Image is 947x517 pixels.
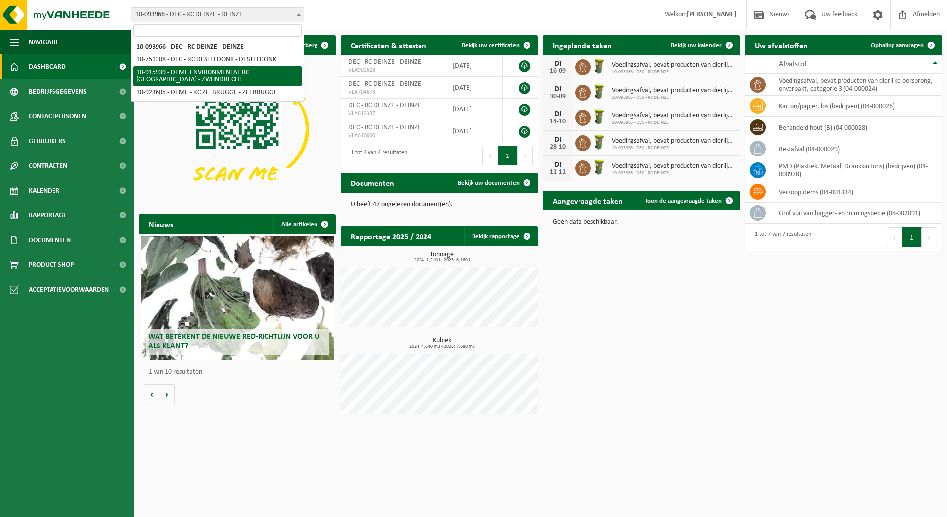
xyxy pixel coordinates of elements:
[612,145,735,151] span: 10-093966 - DEC - RC DEINZE
[548,68,568,75] div: 16-09
[454,35,537,55] a: Bekijk uw certificaten
[591,159,608,176] img: WB-0060-HPE-GN-50
[637,191,739,210] a: Toon de aangevraagde taken
[548,60,568,68] div: DI
[29,129,66,154] span: Gebruikers
[341,226,441,246] h2: Rapportage 2025 / 2024
[131,7,304,22] span: 10-093966 - DEC - RC DEINZE - DEINZE
[348,110,437,118] span: VLA612337
[771,74,942,96] td: voedingsafval, bevat producten van dierlijke oorsprong, onverpakt, categorie 3 (04-000024)
[348,132,437,140] span: VLA610060
[29,54,66,79] span: Dashboard
[348,102,421,109] span: DEC - RC DEINZE - DEINZE
[346,145,407,166] div: 1 tot 4 van 4 resultaten
[348,66,437,74] span: VLA902623
[779,60,807,68] span: Afvalstof
[133,66,302,86] li: 10-915939 - DEME ENVIRONMENTAL RC [GEOGRAPHIC_DATA] - ZWIJNDRECHT
[745,35,818,54] h2: Uw afvalstoffen
[346,258,538,263] span: 2024: 1,210 t - 2025: 6,160 t
[548,136,568,144] div: DI
[450,173,537,193] a: Bekijk uw documenten
[445,99,503,120] td: [DATE]
[29,104,86,129] span: Contactpersonen
[144,384,159,404] button: Vorige
[771,181,942,203] td: verkoop items (04-001834)
[612,162,735,170] span: Voedingsafval, bevat producten van dierlijke oorsprong, onverpakt, categorie 3
[543,191,632,210] h2: Aangevraagde taken
[553,219,730,226] p: Geen data beschikbaar.
[348,58,421,66] span: DEC - RC DEINZE - DEINZE
[591,58,608,75] img: WB-0060-HPE-GN-50
[687,11,737,18] strong: [PERSON_NAME]
[29,253,74,277] span: Product Shop
[887,227,902,247] button: Previous
[663,35,739,55] a: Bekijk uw kalender
[612,120,735,126] span: 10-093966 - DEC - RC DEINZE
[296,42,317,49] span: Verberg
[29,154,67,178] span: Contracten
[348,80,421,88] span: DEC - RC DEINZE - DEINZE
[29,228,71,253] span: Documenten
[139,55,336,203] img: Download de VHEPlus App
[548,144,568,151] div: 28-10
[445,55,503,77] td: [DATE]
[348,124,421,131] span: DEC - RC DEINZE - DEINZE
[462,42,520,49] span: Bekijk uw certificaten
[591,83,608,100] img: WB-0060-HPE-GN-50
[771,96,942,117] td: karton/papier, los (bedrijven) (04-000026)
[29,203,67,228] span: Rapportage
[863,35,941,55] a: Ophaling aanvragen
[612,87,735,95] span: Voedingsafval, bevat producten van dierlijke oorsprong, onverpakt, categorie 3
[29,30,59,54] span: Navigatie
[612,61,735,69] span: Voedingsafval, bevat producten van dierlijke oorsprong, onverpakt, categorie 3
[341,173,404,192] h2: Documenten
[771,117,942,138] td: behandeld hout (B) (04-000028)
[671,42,722,49] span: Bekijk uw kalender
[159,384,175,404] button: Volgende
[29,178,59,203] span: Kalender
[902,227,922,247] button: 1
[591,108,608,125] img: WB-0060-HPE-GN-50
[29,79,87,104] span: Bedrijfsgegevens
[612,95,735,101] span: 10-093966 - DEC - RC DEINZE
[548,161,568,169] div: DI
[133,41,302,53] li: 10-093966 - DEC - RC DEINZE - DEINZE
[346,344,538,349] span: 2024: 4,640 m3 - 2025: 7,680 m3
[612,170,735,176] span: 10-093966 - DEC - RC DEINZE
[922,227,937,247] button: Next
[133,86,302,99] li: 10-923605 - DEME - RC ZEEBRUGGE - ZEEBRUGGE
[771,159,942,181] td: PMD (Plastiek, Metaal, Drankkartons) (bedrijven) (04-000978)
[273,214,335,234] a: Alle artikelen
[149,369,331,376] p: 1 van 10 resultaten
[148,333,319,350] span: Wat betekent de nieuwe RED-richtlijn voor u als klant?
[871,42,924,49] span: Ophaling aanvragen
[548,85,568,93] div: DI
[771,138,942,159] td: restafval (04-000029)
[482,146,498,165] button: Previous
[518,146,533,165] button: Next
[591,134,608,151] img: WB-0060-HPE-GN-50
[548,93,568,100] div: 30-09
[288,35,335,55] button: Verberg
[131,8,304,22] span: 10-093966 - DEC - RC DEINZE - DEINZE
[543,35,622,54] h2: Ingeplande taken
[548,169,568,176] div: 11-11
[445,77,503,99] td: [DATE]
[612,137,735,145] span: Voedingsafval, bevat producten van dierlijke oorsprong, onverpakt, categorie 3
[750,226,811,248] div: 1 tot 7 van 7 resultaten
[341,35,436,54] h2: Certificaten & attesten
[498,146,518,165] button: 1
[771,203,942,224] td: grof vuil van bagger- en ruimingspecie (04-002091)
[346,251,538,263] h3: Tonnage
[612,112,735,120] span: Voedingsafval, bevat producten van dierlijke oorsprong, onverpakt, categorie 3
[548,110,568,118] div: DI
[348,88,437,96] span: VLA704673
[351,201,528,208] p: U heeft 47 ongelezen document(en).
[29,277,109,302] span: Acceptatievoorwaarden
[548,118,568,125] div: 14-10
[139,214,183,234] h2: Nieuws
[464,226,537,246] a: Bekijk rapportage
[346,337,538,349] h3: Kubiek
[141,236,334,360] a: Wat betekent de nieuwe RED-richtlijn voor u als klant?
[458,180,520,186] span: Bekijk uw documenten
